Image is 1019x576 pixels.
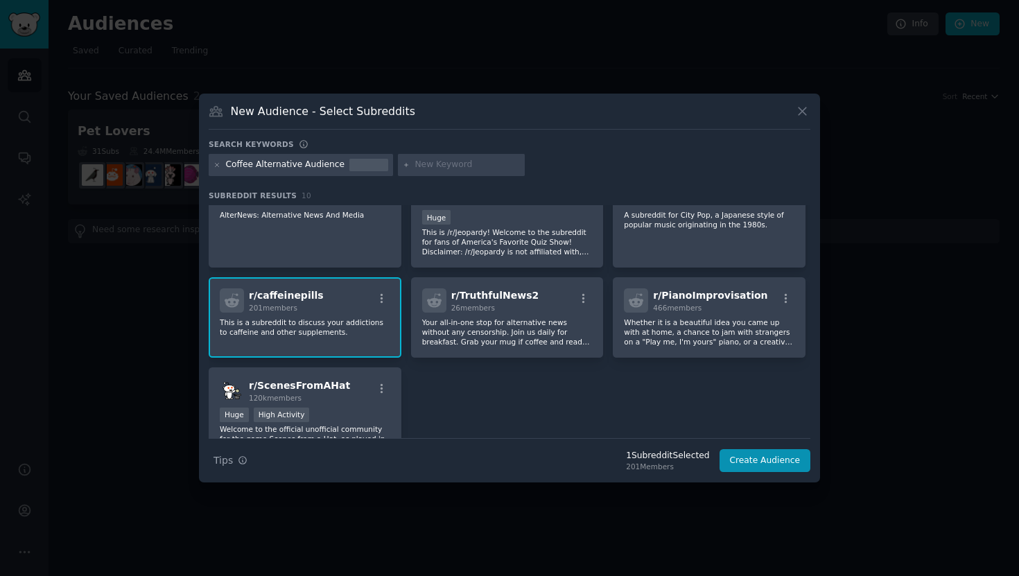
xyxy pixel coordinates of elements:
span: 466 members [653,304,702,312]
p: AlterNews: Alternative News And Media [220,210,390,220]
span: Tips [214,453,233,468]
p: Your all-in-one stop for alternative news without any censorship. Join us daily for breakfast. Gr... [422,317,593,347]
div: High Activity [254,408,310,422]
div: 201 Members [626,462,709,471]
button: Create Audience [720,449,811,473]
p: Whether it is a beautiful idea you came up with at home, a chance to jam with strangers on a "Pla... [624,317,794,347]
span: 10 [302,191,311,200]
img: ScenesFromAHat [220,378,244,403]
span: r/ ScenesFromAHat [249,380,350,391]
p: This is /r/Jeopardy! Welcome to the subreddit for fans of America's Favorite Quiz Show! Disclaime... [422,227,593,256]
span: r/ TruthfulNews2 [451,290,539,301]
div: Huge [220,408,249,422]
p: Welcome to the official unofficial community for the game Scenes from a Hat, as played in the pop... [220,424,390,453]
span: r/ caffeinepills [249,290,324,301]
button: Tips [209,448,252,473]
span: 201 members [249,304,297,312]
span: Subreddit Results [209,191,297,200]
div: 1 Subreddit Selected [626,450,709,462]
h3: Search keywords [209,139,294,149]
span: r/ PianoImprovisation [653,290,767,301]
span: 26 members [451,304,495,312]
div: Coffee Alternative Audience [226,159,345,171]
input: New Keyword [415,159,520,171]
p: A subreddit for City Pop, a Japanese style of popular music originating in the 1980s. [624,210,794,229]
p: This is a subreddit to discuss your addictions to caffeine and other supplements. [220,317,390,337]
h3: New Audience - Select Subreddits [231,104,415,119]
span: 120k members [249,394,302,402]
div: Huge [422,210,451,225]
